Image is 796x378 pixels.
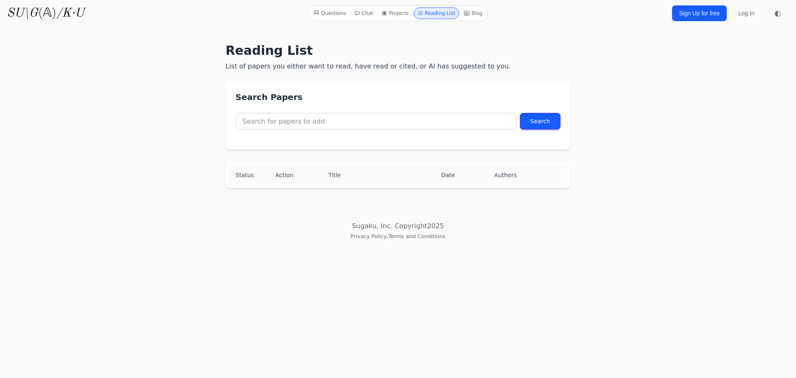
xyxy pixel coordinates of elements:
i: /K·U [56,7,84,20]
a: Privacy Policy [351,233,387,239]
a: Chat [351,7,376,19]
i: SU\G [7,7,38,20]
p: List of papers you either want to read, have read or cited, or AI has suggested to you. [226,61,570,71]
a: Projects [378,7,412,19]
span: 2025 [427,222,444,230]
a: SU\G(𝔸)/K·U [7,6,84,21]
span: ◐ [774,10,781,17]
a: Log In [733,6,760,21]
th: Authors [488,166,567,185]
a: Questions [310,7,349,19]
h1: Reading List [226,43,570,58]
th: Action [269,166,322,185]
h2: Search Papers [235,91,561,103]
input: Search for papers to add [235,113,517,129]
th: Date [434,166,488,185]
small: , [351,233,446,239]
th: Title [322,166,434,185]
th: Status [229,166,269,185]
button: Search [520,113,561,129]
a: Blog [461,7,486,19]
button: ◐ [769,5,786,22]
a: Sign Up for free [672,5,727,21]
a: Reading List [414,7,459,19]
a: Terms and Conditions [388,233,446,239]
